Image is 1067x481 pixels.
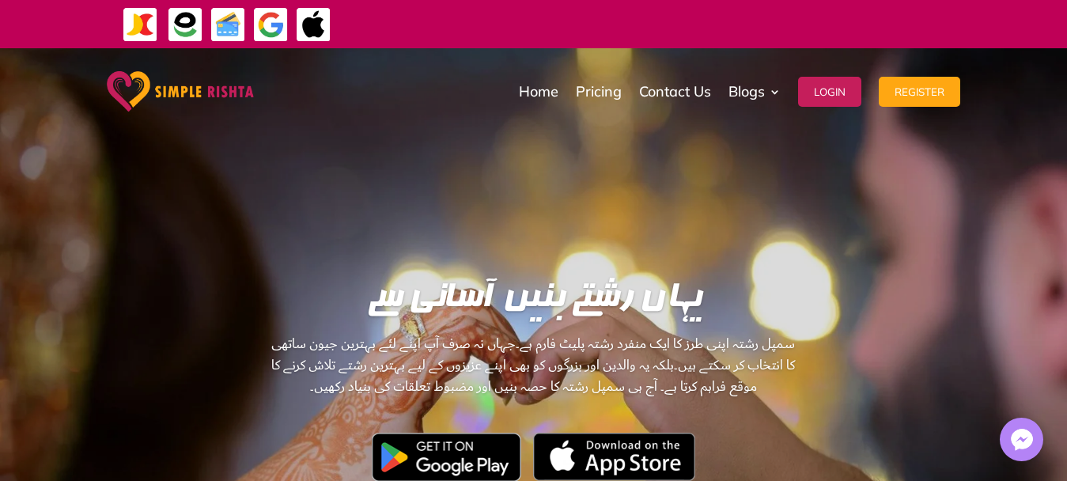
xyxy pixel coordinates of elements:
[728,52,781,131] a: Blogs
[123,7,158,43] img: JazzCash-icon
[1006,424,1038,456] img: Messenger
[269,282,797,325] h1: یہاں رشتے بنیں آسانی سے
[168,7,203,43] img: EasyPaisa-icon
[639,52,711,131] a: Contact Us
[296,7,331,43] img: ApplePay-icon
[210,7,246,43] img: Credit Cards
[879,77,960,107] button: Register
[798,77,861,107] button: Login
[798,52,861,131] a: Login
[576,52,622,131] a: Pricing
[519,52,558,131] a: Home
[253,7,289,43] img: GooglePay-icon
[879,52,960,131] a: Register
